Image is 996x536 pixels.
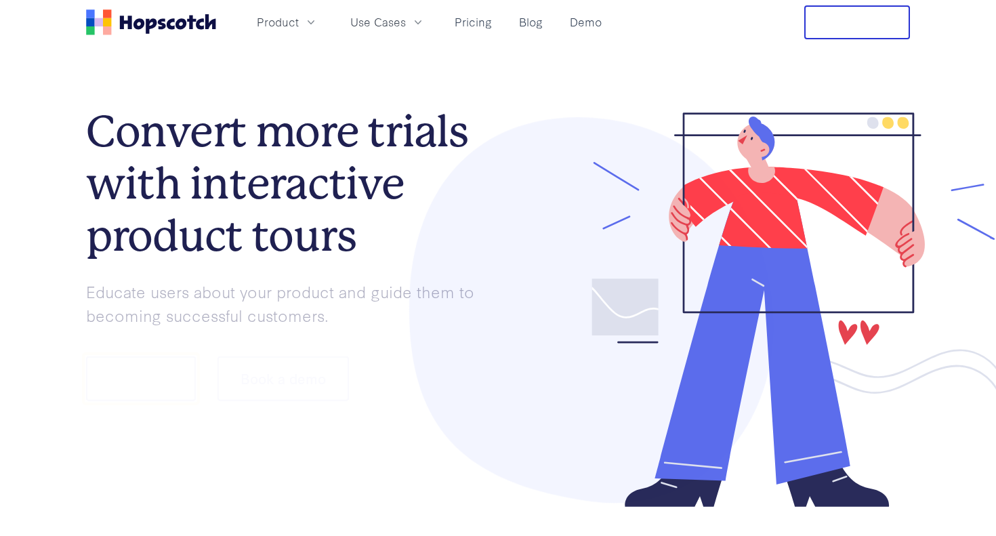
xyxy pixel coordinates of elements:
[86,9,216,35] a: Home
[86,280,498,327] p: Educate users about your product and guide them to becoming successful customers.
[449,11,497,33] a: Pricing
[257,14,299,30] span: Product
[342,11,433,33] button: Use Cases
[804,5,910,39] button: Free Trial
[514,11,548,33] a: Blog
[217,356,349,401] button: Book a demo
[86,106,498,262] h1: Convert more trials with interactive product tours
[249,11,326,33] button: Product
[564,11,607,33] a: Demo
[86,356,196,401] button: Show me!
[350,14,406,30] span: Use Cases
